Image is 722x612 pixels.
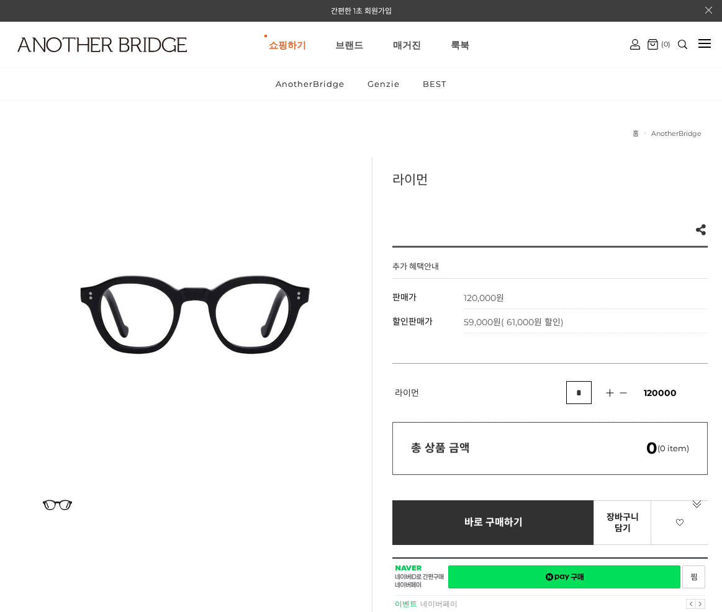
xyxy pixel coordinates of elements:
img: 수량감소 [615,387,631,398]
a: logo [6,37,114,83]
span: ( 61,000원 할인) [501,317,564,328]
img: 069c3c5283702033e2faf377a36cb701.jpg [37,485,78,525]
a: 홈 [633,129,639,138]
span: 판매가 [392,292,417,303]
td: 라이먼 [392,364,566,422]
em: 0 [646,438,657,458]
a: AnotherBridge [651,129,702,138]
img: search [678,40,687,49]
span: 할인판매가 [392,316,433,327]
span: (0) [658,40,670,48]
img: cart [630,39,640,50]
a: 새창 [448,565,680,588]
span: 59,000원 [464,317,564,328]
a: 네이버페이 [420,600,458,608]
img: 069c3c5283702033e2faf377a36cb701.jpg [37,157,353,472]
img: logo [17,37,187,52]
a: (0) [648,39,670,50]
span: (0 item) [646,443,689,453]
strong: 이벤트 [395,600,417,608]
a: Genzie [357,68,410,100]
img: cart [648,39,658,50]
h4: 추가 혜택안내 [392,260,439,278]
a: 룩북 [451,22,469,67]
img: 수량증가 [600,387,619,399]
span: 바로 구매하기 [464,517,523,528]
a: AnotherBridge [265,68,355,100]
a: 쇼핑하기 [269,22,306,67]
a: 매거진 [393,22,421,67]
a: BEST [412,68,457,100]
a: 바로 구매하기 [392,500,594,545]
a: 장바구니 담기 [593,500,651,545]
h3: 라이먼 [392,169,708,188]
span: 120000 [644,387,677,398]
a: 간편한 1초 회원가입 [331,6,392,16]
strong: 총 상품 금액 [411,441,470,455]
strong: 120,000원 [464,292,504,304]
a: 브랜드 [335,22,363,67]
